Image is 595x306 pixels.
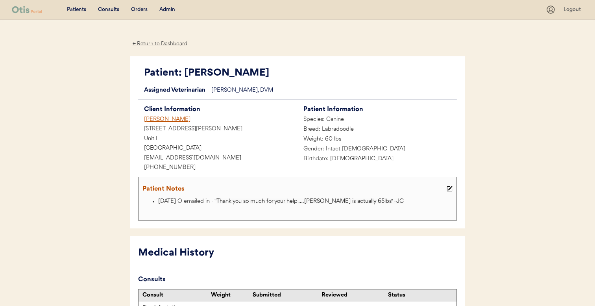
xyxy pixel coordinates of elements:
[297,125,457,135] div: Breed: Labradoodle
[322,291,386,299] div: Reviewed
[98,6,119,14] div: Consults
[303,104,457,115] div: Patient Information
[138,163,297,173] div: [PHONE_NUMBER]
[138,115,297,125] div: [PERSON_NAME]
[211,86,457,96] div: [PERSON_NAME], DVM
[138,274,457,285] div: Consults
[138,134,297,144] div: Unit F
[131,6,148,14] div: Orders
[138,124,297,134] div: [STREET_ADDRESS][PERSON_NAME]
[564,6,583,14] div: Logout
[211,291,251,299] div: Weight
[138,246,457,261] div: Medical History
[130,39,189,48] div: ← Return to Dashboard
[138,86,211,96] div: Assigned Veterinarian
[216,198,404,204] span: Thank you so much for your help ….[PERSON_NAME] is actually 65lbs" -JC
[159,6,175,14] div: Admin
[67,6,86,14] div: Patients
[144,104,297,115] div: Client Information
[297,135,457,145] div: Weight: 60 lbs
[142,184,445,195] div: Patient Notes
[253,291,317,299] div: Submitted
[297,154,457,164] div: Birthdate: [DEMOGRAPHIC_DATA]
[388,291,453,299] div: Status
[142,291,207,299] div: Consult
[297,145,457,154] div: Gender: Intact [DEMOGRAPHIC_DATA]
[297,115,457,125] div: Species: Canine
[138,154,297,163] div: [EMAIL_ADDRESS][DOMAIN_NAME]
[138,144,297,154] div: [GEOGRAPHIC_DATA]
[158,197,455,207] li: [DATE] O emailed in - "
[144,66,457,81] div: Patient: [PERSON_NAME]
